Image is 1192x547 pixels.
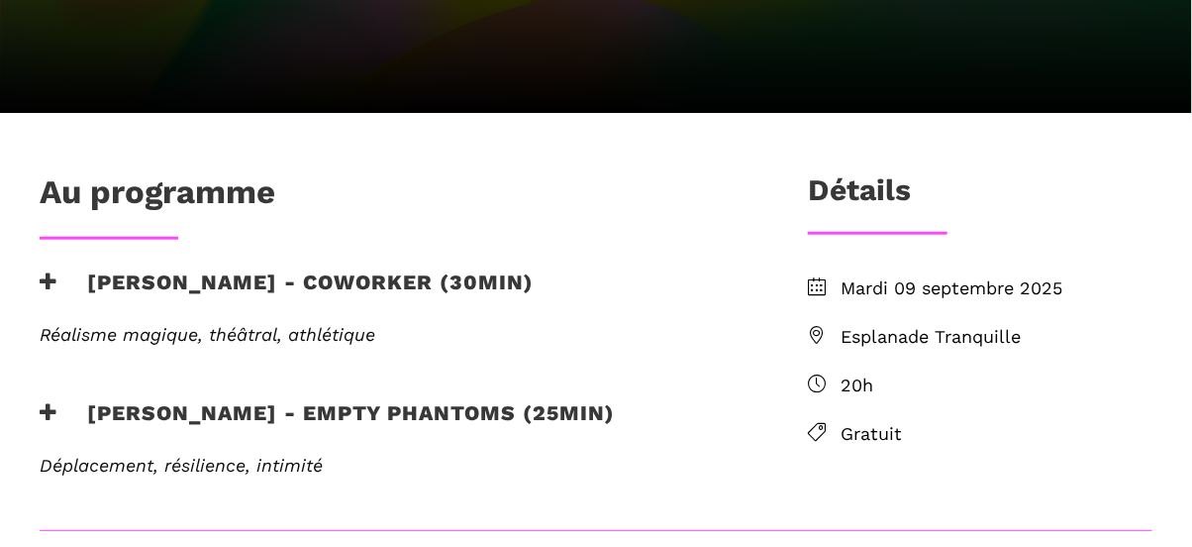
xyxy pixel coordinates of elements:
[40,455,323,476] em: Déplacement, résilience, intimité
[841,274,1152,303] span: Mardi 09 septembre 2025
[841,323,1152,352] span: Esplanade Tranquille
[841,372,1152,400] span: 20h
[40,172,275,222] h1: Au programme
[40,324,375,345] em: Réalisme magique, théâtral, athlétique
[808,172,911,222] h3: Détails
[40,400,615,450] h3: [PERSON_NAME] - Empty phantoms (25min)
[40,270,534,319] h3: [PERSON_NAME] - coworker (30min)
[841,420,1152,449] span: Gratuit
